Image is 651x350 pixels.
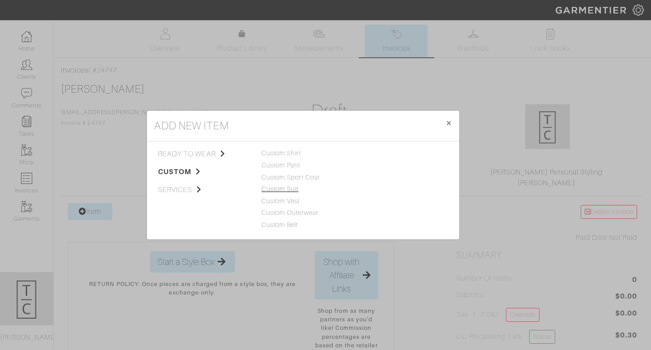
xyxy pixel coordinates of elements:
h4: add new item [154,118,229,134]
span: ready to wear [158,149,248,159]
a: Custom Outerwear [261,209,318,216]
a: Custom Vest [261,197,300,205]
span: custom [158,166,248,177]
span: × [445,117,452,129]
a: Custom Belt [261,221,298,228]
span: services [158,184,248,195]
a: Custom Shirt [261,149,301,157]
a: Custom Suit [261,185,299,192]
a: Custom Sport Coat [261,174,320,181]
a: Custom Pant [261,162,300,169]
